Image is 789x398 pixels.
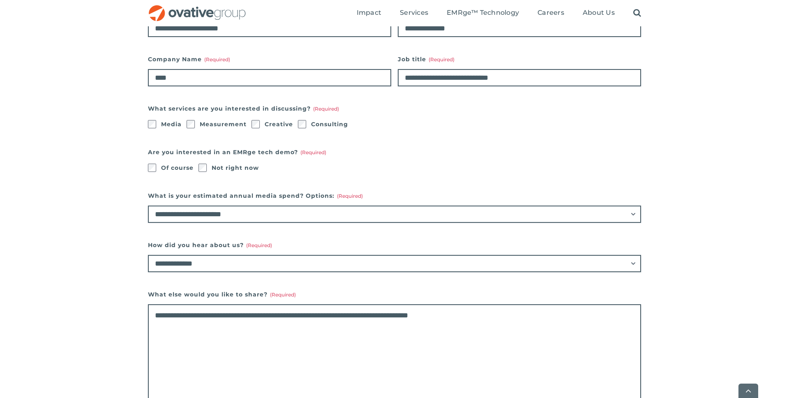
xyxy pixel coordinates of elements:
[311,118,348,130] label: Consulting
[538,9,564,18] a: Careers
[148,53,391,65] label: Company Name
[204,56,230,62] span: (Required)
[447,9,519,18] a: EMRge™ Technology
[148,4,247,12] a: OG_Full_horizontal_RGB
[148,289,641,300] label: What else would you like to share?
[246,242,272,248] span: (Required)
[447,9,519,17] span: EMRge™ Technology
[398,53,641,65] label: Job title
[357,9,381,17] span: Impact
[300,149,326,155] span: (Required)
[583,9,615,18] a: About Us
[265,118,293,130] label: Creative
[429,56,454,62] span: (Required)
[212,162,259,174] label: Not right now
[148,146,326,158] legend: Are you interested in an EMRge tech demo?
[161,118,182,130] label: Media
[161,162,194,174] label: Of course
[337,193,363,199] span: (Required)
[400,9,428,18] a: Services
[148,103,339,114] legend: What services are you interested in discussing?
[313,106,339,112] span: (Required)
[400,9,428,17] span: Services
[357,9,381,18] a: Impact
[633,9,641,18] a: Search
[200,118,247,130] label: Measurement
[270,292,296,298] span: (Required)
[148,190,641,201] label: What is your estimated annual media spend? Options:
[538,9,564,17] span: Careers
[148,239,641,251] label: How did you hear about us?
[583,9,615,17] span: About Us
